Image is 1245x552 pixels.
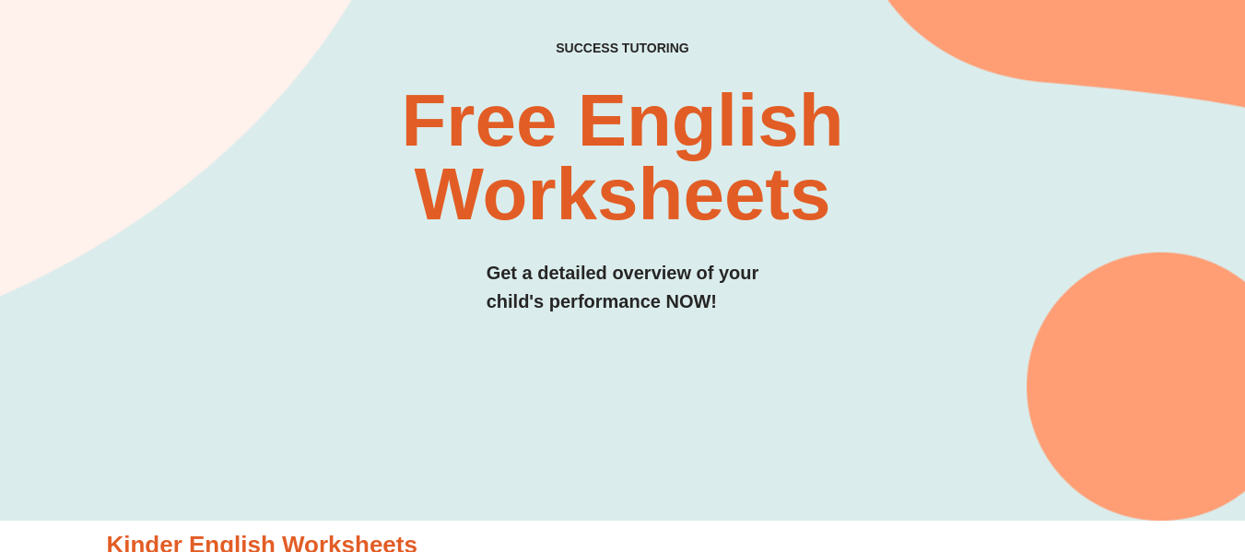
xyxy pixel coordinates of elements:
[938,344,1245,552] iframe: Chat Widget
[253,84,992,231] h2: Free English Worksheets​
[487,259,759,316] h3: Get a detailed overview of your child's performance NOW!
[457,41,789,56] h4: SUCCESS TUTORING​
